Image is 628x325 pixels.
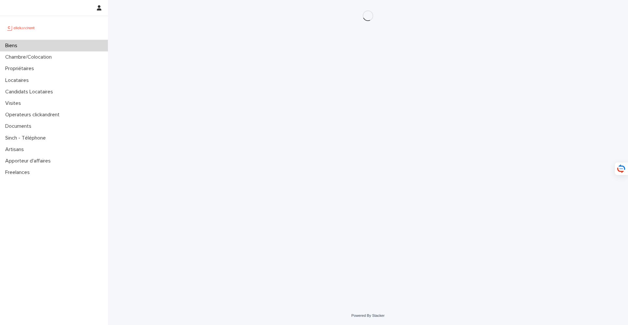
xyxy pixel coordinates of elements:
p: Documents [3,123,37,129]
p: Operateurs clickandrent [3,112,65,118]
p: Artisans [3,146,29,153]
img: UCB0brd3T0yccxBKYDjQ [5,21,37,34]
p: Apporteur d'affaires [3,158,56,164]
p: Freelances [3,169,35,176]
a: Powered By Stacker [351,314,384,317]
p: Propriétaires [3,66,39,72]
p: Chambre/Colocation [3,54,57,60]
p: Visites [3,100,26,106]
p: Biens [3,43,23,49]
p: Sinch - Téléphone [3,135,51,141]
p: Candidats Locataires [3,89,58,95]
p: Locataires [3,77,34,84]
